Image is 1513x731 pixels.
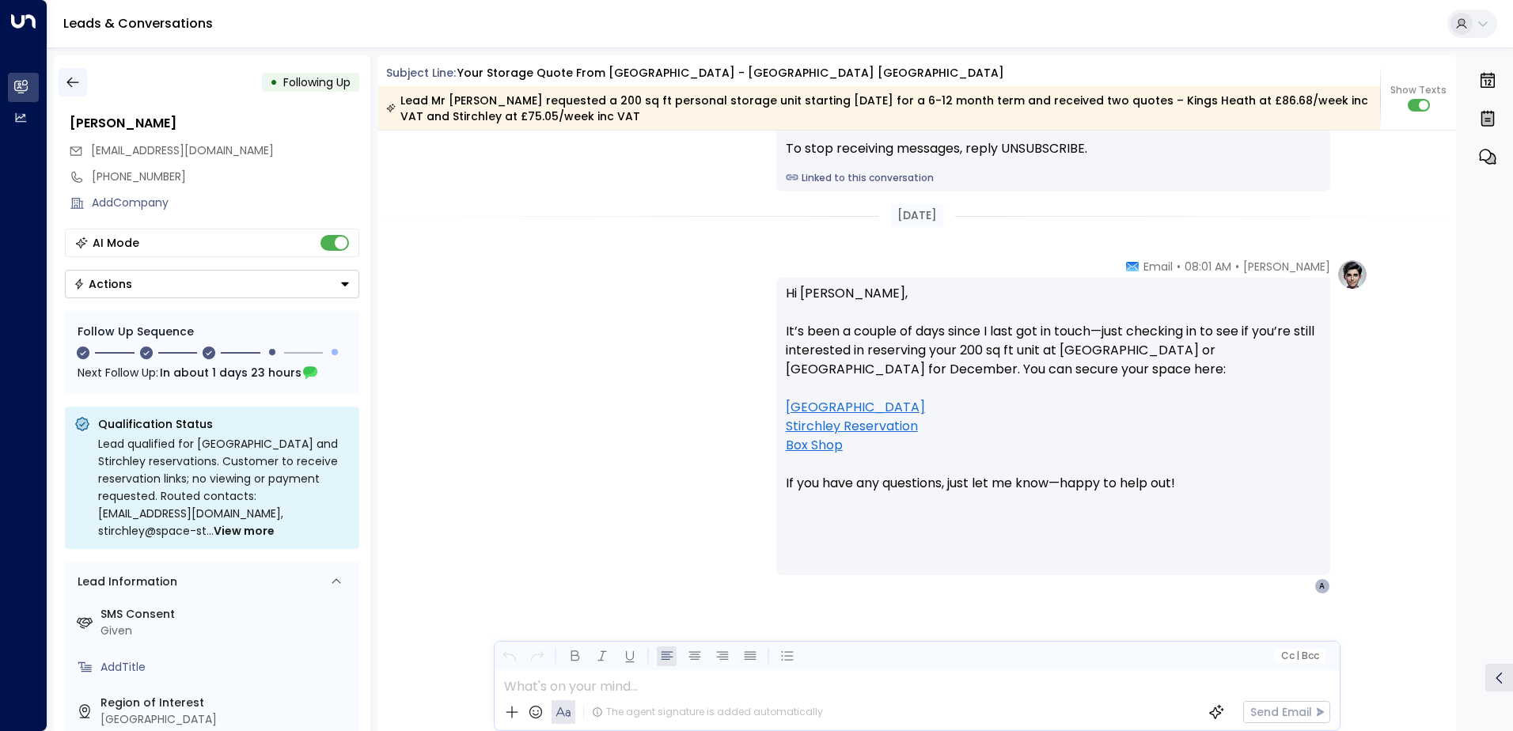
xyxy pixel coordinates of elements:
div: [GEOGRAPHIC_DATA] [100,711,353,728]
img: profile-logo.png [1337,259,1368,290]
div: AddTitle [100,659,353,676]
div: AI Mode [93,235,139,251]
span: [EMAIL_ADDRESS][DOMAIN_NAME] [91,142,274,158]
button: Cc|Bcc [1274,649,1325,664]
div: [PERSON_NAME] [70,114,359,133]
a: Box Shop [786,436,843,455]
div: Button group with a nested menu [65,270,359,298]
div: Your storage quote from [GEOGRAPHIC_DATA] - [GEOGRAPHIC_DATA] [GEOGRAPHIC_DATA] [457,65,1004,81]
span: • [1235,259,1239,275]
a: Linked to this conversation [786,171,1321,185]
div: Next Follow Up: [78,364,347,381]
div: [PHONE_NUMBER] [92,169,359,185]
a: Stirchley Reservation [786,417,918,436]
button: Redo [527,646,547,666]
div: Follow Up Sequence [78,324,347,340]
span: | [1296,650,1299,661]
div: • [270,68,278,97]
button: Actions [65,270,359,298]
span: [PERSON_NAME] [1243,259,1330,275]
span: Cc Bcc [1280,650,1318,661]
p: Hi [PERSON_NAME], It’s been a couple of days since I last got in touch—just checking in to see if... [786,284,1321,512]
div: [DATE] [891,204,943,227]
div: AddCompany [92,195,359,211]
a: Leads & Conversations [63,14,213,32]
div: Lead Information [72,574,177,590]
span: In about 1 days 23 hours [160,364,301,381]
div: A [1314,578,1330,594]
span: 08:01 AM [1185,259,1231,275]
div: Lead qualified for [GEOGRAPHIC_DATA] and Stirchley reservations. Customer to receive reservation ... [98,435,350,540]
span: Email [1143,259,1173,275]
button: Undo [499,646,519,666]
a: [GEOGRAPHIC_DATA] [786,398,925,417]
div: Lead Mr [PERSON_NAME] requested a 200 sq ft personal storage unit starting [DATE] for a 6-12 mont... [386,93,1371,124]
span: • [1177,259,1181,275]
span: View more [214,522,275,540]
div: Actions [74,277,132,291]
span: Subject Line: [386,65,456,81]
div: Given [100,623,353,639]
div: The agent signature is added automatically [592,705,823,719]
span: Show Texts [1390,83,1447,97]
p: Qualification Status [98,416,350,432]
span: Following Up [283,74,351,90]
label: SMS Consent [100,606,353,623]
label: Region of Interest [100,695,353,711]
span: ajenksyt@gmail.com [91,142,274,159]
